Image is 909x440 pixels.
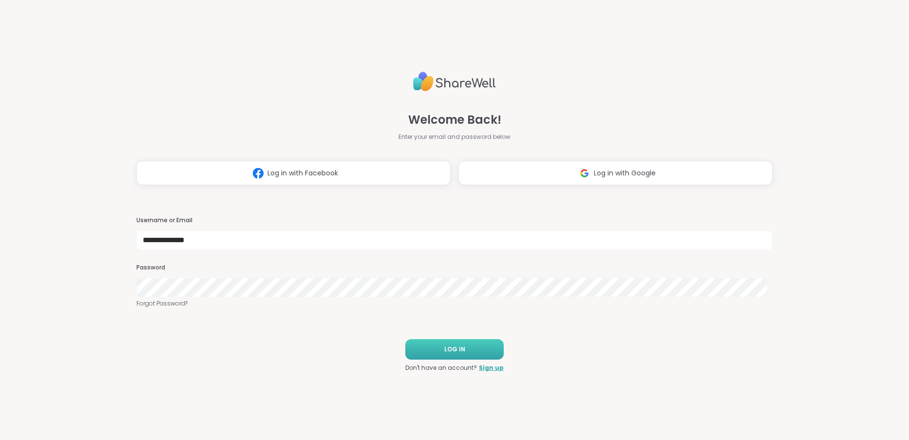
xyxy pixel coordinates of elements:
[444,345,465,354] span: LOG IN
[249,164,267,182] img: ShareWell Logomark
[405,363,477,372] span: Don't have an account?
[405,339,504,360] button: LOG IN
[136,161,451,185] button: Log in with Facebook
[136,216,773,225] h3: Username or Email
[413,68,496,96] img: ShareWell Logo
[575,164,594,182] img: ShareWell Logomark
[136,264,773,272] h3: Password
[458,161,773,185] button: Log in with Google
[267,168,338,178] span: Log in with Facebook
[408,111,501,129] span: Welcome Back!
[479,363,504,372] a: Sign up
[594,168,656,178] span: Log in with Google
[136,299,773,308] a: Forgot Password?
[398,133,511,141] span: Enter your email and password below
